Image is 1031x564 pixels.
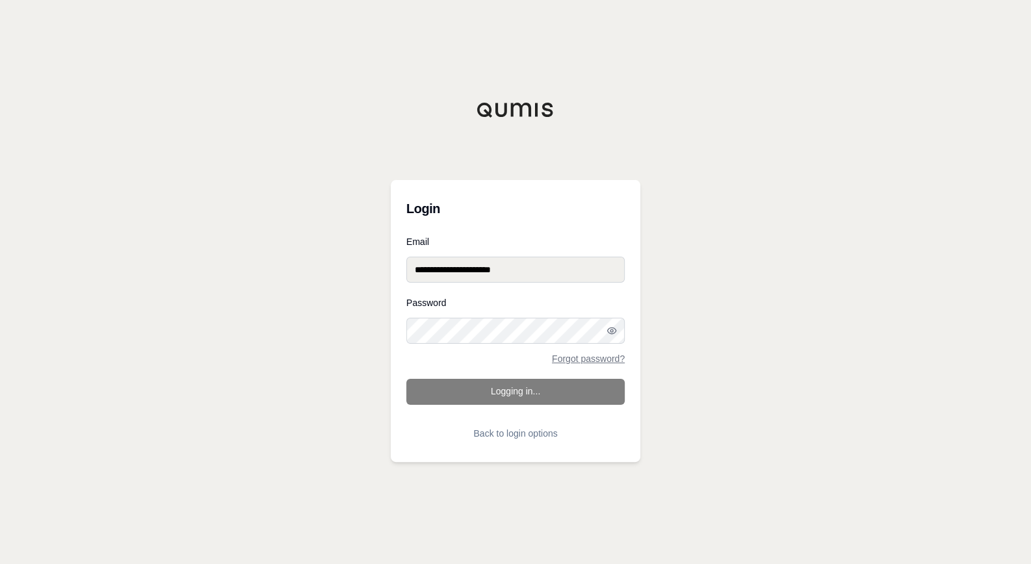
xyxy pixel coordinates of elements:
a: Forgot password? [552,354,625,363]
label: Email [406,237,625,246]
h3: Login [406,196,625,222]
label: Password [406,298,625,307]
img: Qumis [476,102,555,118]
button: Back to login options [406,420,625,446]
